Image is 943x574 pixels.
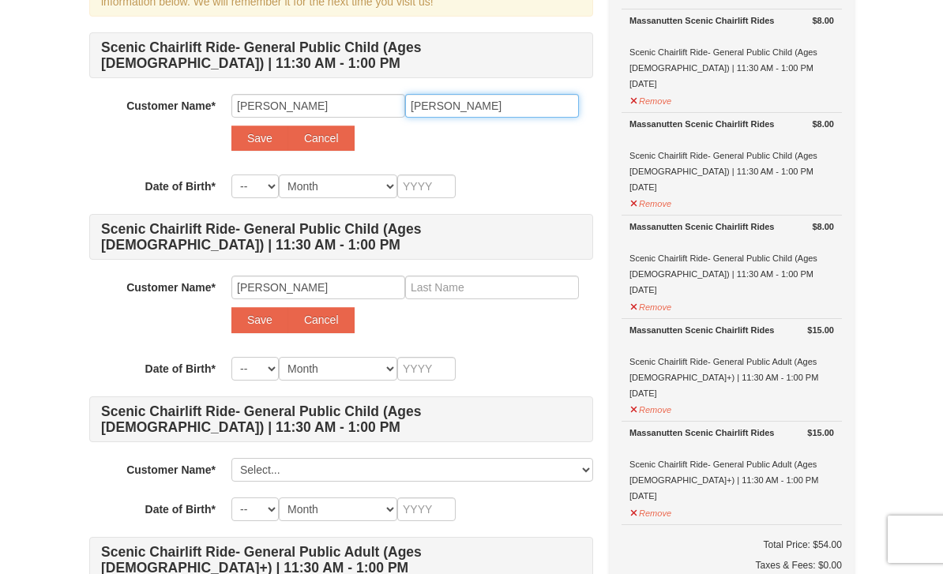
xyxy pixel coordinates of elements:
[126,463,216,476] strong: Customer Name*
[629,192,672,212] button: Remove
[629,295,672,315] button: Remove
[397,497,456,521] input: YYYY
[629,13,834,28] div: Massanutten Scenic Chairlift Rides
[812,13,834,28] strong: $8.00
[145,362,216,375] strong: Date of Birth*
[629,13,834,92] div: Scenic Chairlift Ride- General Public Child (Ages [DEMOGRAPHIC_DATA]) | 11:30 AM - 1:00 PM [DATE]
[629,219,834,234] div: Massanutten Scenic Chairlift Rides
[405,276,579,299] input: Last Name
[89,32,593,78] h4: Scenic Chairlift Ride- General Public Child (Ages [DEMOGRAPHIC_DATA]) | 11:30 AM - 1:00 PM
[812,219,834,234] strong: $8.00
[288,307,355,332] button: Cancel
[231,126,288,151] button: Save
[807,322,834,338] strong: $15.00
[397,357,456,381] input: YYYY
[145,180,216,193] strong: Date of Birth*
[397,174,456,198] input: YYYY
[126,281,216,294] strong: Customer Name*
[629,116,834,132] div: Massanutten Scenic Chairlift Rides
[145,503,216,516] strong: Date of Birth*
[89,214,593,260] h4: Scenic Chairlift Ride- General Public Child (Ages [DEMOGRAPHIC_DATA]) | 11:30 AM - 1:00 PM
[629,398,672,418] button: Remove
[622,557,842,573] div: Taxes & Fees: $0.00
[89,396,593,442] h4: Scenic Chairlift Ride- General Public Child (Ages [DEMOGRAPHIC_DATA]) | 11:30 AM - 1:00 PM
[231,94,405,118] input: First Name
[622,537,842,553] h6: Total Price: $54.00
[812,116,834,132] strong: $8.00
[629,116,834,195] div: Scenic Chairlift Ride- General Public Child (Ages [DEMOGRAPHIC_DATA]) | 11:30 AM - 1:00 PM [DATE]
[629,425,834,504] div: Scenic Chairlift Ride- General Public Adult (Ages [DEMOGRAPHIC_DATA]+) | 11:30 AM - 1:00 PM [DATE]
[629,219,834,298] div: Scenic Chairlift Ride- General Public Child (Ages [DEMOGRAPHIC_DATA]) | 11:30 AM - 1:00 PM [DATE]
[629,322,834,338] div: Massanutten Scenic Chairlift Rides
[629,425,834,441] div: Massanutten Scenic Chairlift Rides
[288,126,355,151] button: Cancel
[807,425,834,441] strong: $15.00
[629,89,672,109] button: Remove
[231,276,405,299] input: First Name
[629,501,672,521] button: Remove
[405,94,579,118] input: Last Name
[126,99,216,112] strong: Customer Name*
[629,322,834,401] div: Scenic Chairlift Ride- General Public Adult (Ages [DEMOGRAPHIC_DATA]+) | 11:30 AM - 1:00 PM [DATE]
[231,307,288,332] button: Save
